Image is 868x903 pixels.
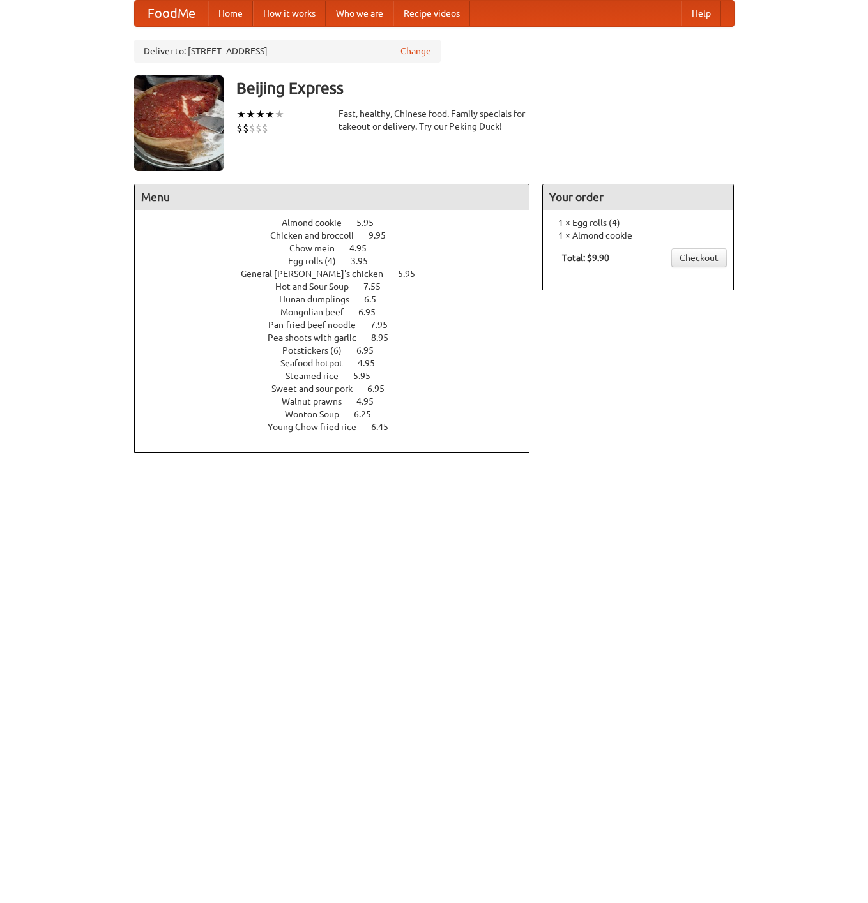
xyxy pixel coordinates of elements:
[280,358,356,368] span: Seafood hotpot
[398,269,428,279] span: 5.95
[369,230,399,241] span: 9.95
[265,107,275,121] li: ★
[270,230,367,241] span: Chicken and broccoli
[371,332,401,343] span: 8.95
[275,281,404,292] a: Hot and Sour Soup 7.55
[326,1,393,26] a: Who we are
[255,121,262,135] li: $
[351,256,381,266] span: 3.95
[279,294,362,304] span: Hunan dumplings
[349,243,379,253] span: 4.95
[271,384,408,394] a: Sweet and sour pork 6.95
[249,121,255,135] li: $
[134,75,224,171] img: angular.jpg
[241,269,396,279] span: General [PERSON_NAME]'s chicken
[549,229,727,242] li: 1 × Almond cookie
[358,307,388,317] span: 6.95
[370,320,400,330] span: 7.95
[282,218,354,228] span: Almond cookie
[280,358,399,368] a: Seafood hotpot 4.95
[270,230,409,241] a: Chicken and broccoli 9.95
[268,422,412,432] a: Young Chow fried rice 6.45
[285,409,352,419] span: Wonton Soup
[134,40,441,63] div: Deliver to: [STREET_ADDRESS]
[282,396,397,407] a: Walnut prawns 4.95
[246,107,255,121] li: ★
[353,371,383,381] span: 5.95
[243,121,249,135] li: $
[236,75,735,101] h3: Beijing Express
[280,307,356,317] span: Mongolian beef
[262,121,268,135] li: $
[400,45,431,57] a: Change
[285,409,395,419] a: Wonton Soup 6.25
[549,216,727,229] li: 1 × Egg rolls (4)
[268,332,369,343] span: Pea shoots with garlic
[241,269,439,279] a: General [PERSON_NAME]'s chicken 5.95
[364,294,389,304] span: 6.5
[268,320,411,330] a: Pan-fried beef noodle 7.95
[236,121,243,135] li: $
[393,1,470,26] a: Recipe videos
[286,371,351,381] span: Steamed rice
[681,1,721,26] a: Help
[282,345,354,355] span: Potstickers (6)
[356,218,386,228] span: 5.95
[371,422,401,432] span: 6.45
[236,107,246,121] li: ★
[354,409,384,419] span: 6.25
[282,345,397,355] a: Potstickers (6) 6.95
[288,256,392,266] a: Egg rolls (4) 3.95
[286,371,394,381] a: Steamed rice 5.95
[271,384,365,394] span: Sweet and sour pork
[255,107,265,121] li: ★
[339,107,530,133] div: Fast, healthy, Chinese food. Family specials for takeout or delivery. Try our Peking Duck!
[562,253,609,263] b: Total: $9.90
[208,1,253,26] a: Home
[363,281,393,292] span: 7.55
[275,281,362,292] span: Hot and Sour Soup
[356,345,386,355] span: 6.95
[268,320,369,330] span: Pan-fried beef noodle
[282,396,354,407] span: Walnut prawns
[135,184,529,210] h4: Menu
[671,248,727,267] a: Checkout
[358,358,388,368] span: 4.95
[268,332,412,343] a: Pea shoots with garlic 8.95
[367,384,397,394] span: 6.95
[543,184,733,210] h4: Your order
[135,1,208,26] a: FoodMe
[282,218,397,228] a: Almond cookie 5.95
[253,1,326,26] a: How it works
[279,294,400,304] a: Hunan dumplings 6.5
[268,422,369,432] span: Young Chow fried rice
[356,396,386,407] span: 4.95
[280,307,399,317] a: Mongolian beef 6.95
[288,256,349,266] span: Egg rolls (4)
[289,243,347,253] span: Chow mein
[289,243,390,253] a: Chow mein 4.95
[275,107,284,121] li: ★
